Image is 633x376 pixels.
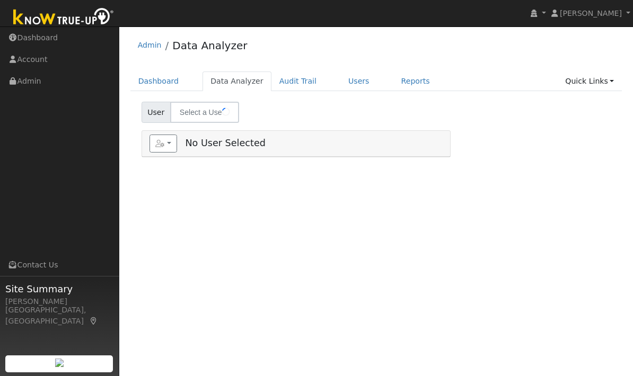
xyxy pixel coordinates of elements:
[142,102,171,123] span: User
[130,71,187,91] a: Dashboard
[138,41,162,49] a: Admin
[150,135,443,153] h5: No User Selected
[557,71,622,91] a: Quick Links
[5,305,113,327] div: [GEOGRAPHIC_DATA], [GEOGRAPHIC_DATA]
[203,71,271,91] a: Data Analyzer
[271,71,324,91] a: Audit Trail
[89,317,99,325] a: Map
[170,102,239,123] input: Select a User
[5,282,113,296] span: Site Summary
[5,296,113,307] div: [PERSON_NAME]
[393,71,438,91] a: Reports
[8,6,119,30] img: Know True-Up
[55,359,64,367] img: retrieve
[560,9,622,17] span: [PERSON_NAME]
[172,39,247,52] a: Data Analyzer
[340,71,377,91] a: Users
